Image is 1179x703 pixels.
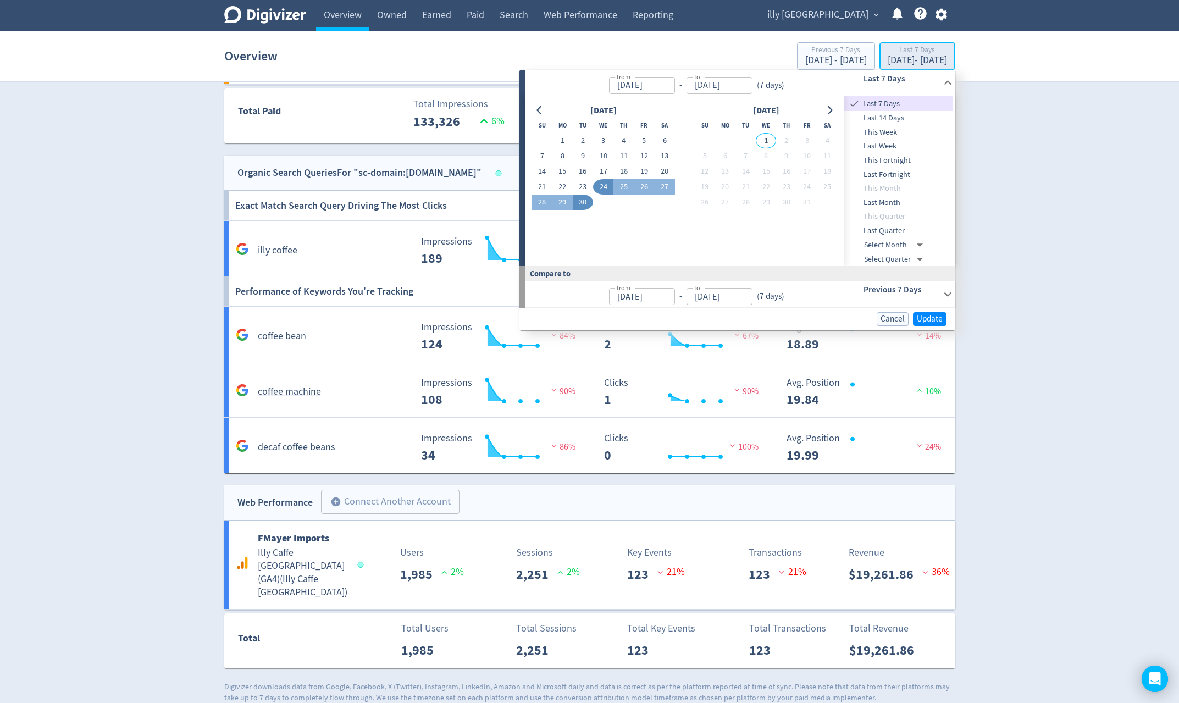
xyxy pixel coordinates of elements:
[817,179,838,195] button: 25
[715,179,735,195] button: 20
[844,225,953,237] span: Last Quarter
[796,179,817,195] button: 24
[224,38,278,74] h1: Overview
[914,330,941,341] span: 14%
[593,164,613,179] button: 17
[844,224,953,238] div: Last Quarter
[634,164,654,179] button: 19
[655,148,675,164] button: 13
[849,564,922,584] p: $19,261.86
[776,164,796,179] button: 16
[694,283,700,292] label: to
[776,195,796,210] button: 30
[413,112,477,131] p: 133,326
[549,441,560,450] img: negative-performance.svg
[416,433,580,462] svg: Impressions 34
[776,179,796,195] button: 23
[258,330,306,343] h5: coffee bean
[330,496,341,507] span: add_circle
[796,148,817,164] button: 10
[552,164,573,179] button: 15
[655,164,675,179] button: 20
[532,148,552,164] button: 7
[817,133,838,148] button: 4
[715,118,735,133] th: Monday
[796,118,817,133] th: Friday
[767,6,868,24] span: illy [GEOGRAPHIC_DATA]
[627,640,657,660] p: 123
[224,418,955,473] a: decaf coffee beans Impressions 34 Impressions 34 86% Clicks 0 Clicks 0 100% Avg. Position 19.99 A...
[237,495,313,511] div: Web Performance
[735,195,756,210] button: 28
[817,164,838,179] button: 18
[844,126,953,139] span: This Week
[552,148,573,164] button: 8
[657,564,685,579] p: 21 %
[552,179,573,195] button: 22
[321,490,460,514] button: Connect Another Account
[781,322,946,351] svg: Avg. Position 18.89
[796,195,817,210] button: 31
[817,148,838,164] button: 11
[675,290,687,303] div: -
[849,640,923,660] p: $19,261.86
[634,133,654,148] button: 5
[844,153,953,168] div: This Fortnight
[750,103,783,118] div: [DATE]
[776,133,796,148] button: 2
[735,164,756,179] button: 14
[844,140,953,152] span: Last Week
[549,330,575,341] span: 84%
[888,46,947,56] div: Last 7 Days
[749,621,826,636] p: Total Transactions
[224,521,955,609] a: FMayer ImportsIlly Caffe [GEOGRAPHIC_DATA] (GA4)(Illy Caffe [GEOGRAPHIC_DATA])Users1,985 2%Sessio...
[236,328,249,341] svg: Google Analytics
[844,168,953,182] div: Last Fortnight
[593,133,613,148] button: 3
[844,196,953,210] div: Last Month
[715,195,735,210] button: 27
[224,221,955,276] a: illy coffee Impressions 189 Impressions 189 87% Clicks 3 Clicks 3 93% Avg. Position 5.17 Avg. Pos...
[888,56,947,65] div: [DATE] - [DATE]
[516,564,557,584] p: 2,251
[519,266,955,281] div: Compare to
[416,378,580,407] svg: Impressions 108
[258,532,329,545] b: FMayer Imports
[235,276,413,306] h6: Performance of Keywords You're Tracking
[587,103,620,118] div: [DATE]
[634,148,654,164] button: 12
[401,640,442,660] p: 1,985
[613,118,634,133] th: Thursday
[599,378,763,407] svg: Clicks 1
[694,72,700,81] label: to
[224,682,955,703] p: Digivizer downloads data from Google, Facebook, X (Twitter), Instagram, LinkedIn, Amazon and Micr...
[224,307,955,362] a: coffee bean Impressions 124 Impressions 124 84% Clicks 2 Clicks 2 67% Avg. Position 18.89 Avg. Po...
[864,238,927,252] div: Select Month
[532,164,552,179] button: 14
[516,621,577,636] p: Total Sessions
[914,330,925,339] img: negative-performance.svg
[749,640,779,660] p: 123
[756,195,776,210] button: 29
[844,139,953,153] div: Last Week
[844,112,953,124] span: Last 14 Days
[914,441,925,450] img: negative-performance.svg
[763,6,882,24] button: illy [GEOGRAPHIC_DATA]
[756,133,776,148] button: 1
[552,118,573,133] th: Monday
[735,148,756,164] button: 7
[776,118,796,133] th: Thursday
[258,441,335,454] h5: decaf coffee beans
[532,118,552,133] th: Sunday
[416,322,580,351] svg: Impressions 124
[695,179,715,195] button: 19
[235,191,447,220] h6: Exact Match Search Query Driving The Most Clicks
[552,133,573,148] button: 1
[913,312,946,326] button: Update
[715,164,735,179] button: 13
[796,164,817,179] button: 17
[849,621,909,636] p: Total Revenue
[549,441,575,452] span: 86%
[634,118,654,133] th: Friday
[258,244,297,257] h5: illy coffee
